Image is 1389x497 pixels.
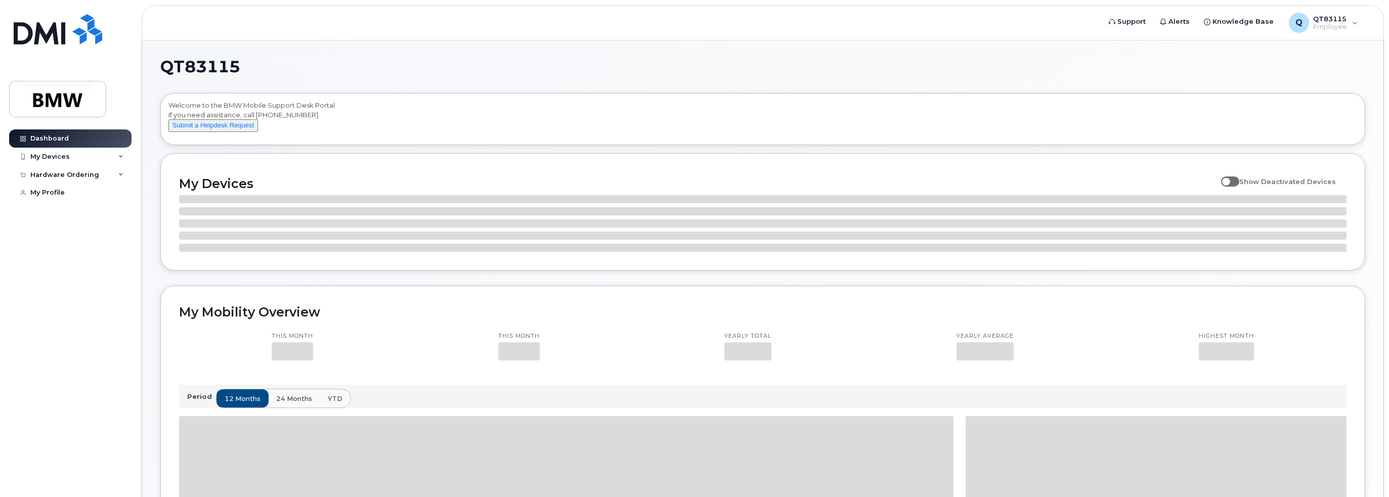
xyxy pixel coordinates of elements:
p: Yearly average [957,332,1014,340]
p: This month [272,332,313,340]
a: Submit a Helpdesk Request [168,121,258,129]
p: Period [187,392,216,401]
input: Show Deactivated Devices [1221,172,1229,180]
button: Submit a Helpdesk Request [168,119,258,132]
div: Welcome to the BMW Mobile Support Desk Portal If you need assistance, call [PHONE_NUMBER]. [168,101,1357,141]
span: YTD [328,394,342,403]
p: This month [498,332,540,340]
span: QT83115 [160,59,240,74]
p: Highest month [1199,332,1254,340]
h2: My Devices [179,176,1216,191]
span: Show Deactivated Devices [1239,177,1336,186]
span: 24 months [276,394,312,403]
p: Yearly total [724,332,771,340]
h2: My Mobility Overview [179,304,1347,320]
